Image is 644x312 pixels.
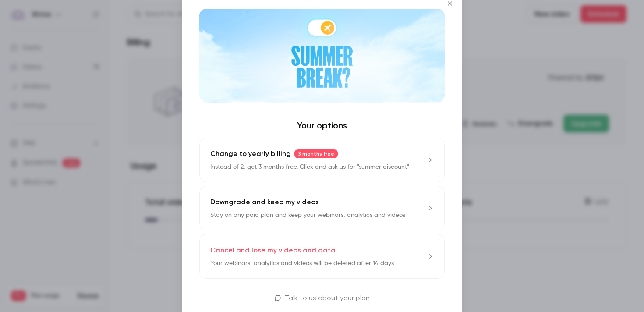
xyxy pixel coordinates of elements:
[210,163,409,171] p: Instead of 2, get 3 months free. Click and ask us for "summer discount"
[210,245,336,255] p: Cancel and lose my videos and data
[285,293,370,303] p: Talk to us about your plan
[210,211,405,220] p: Stay on any paid plan and keep your webinars, analytics and videos
[199,186,445,230] button: Downgrade and keep my videosStay on any paid plan and keep your webinars, analytics and videos
[210,149,291,159] span: Change to yearly billing
[199,293,445,303] a: Talk to us about your plan
[294,149,338,158] span: 3 months free
[199,120,445,131] h4: Your options
[199,9,445,103] img: Summer Break
[210,197,319,207] p: Downgrade and keep my videos
[210,259,394,268] p: Your webinars, analytics and videos will be deleted after 14 days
